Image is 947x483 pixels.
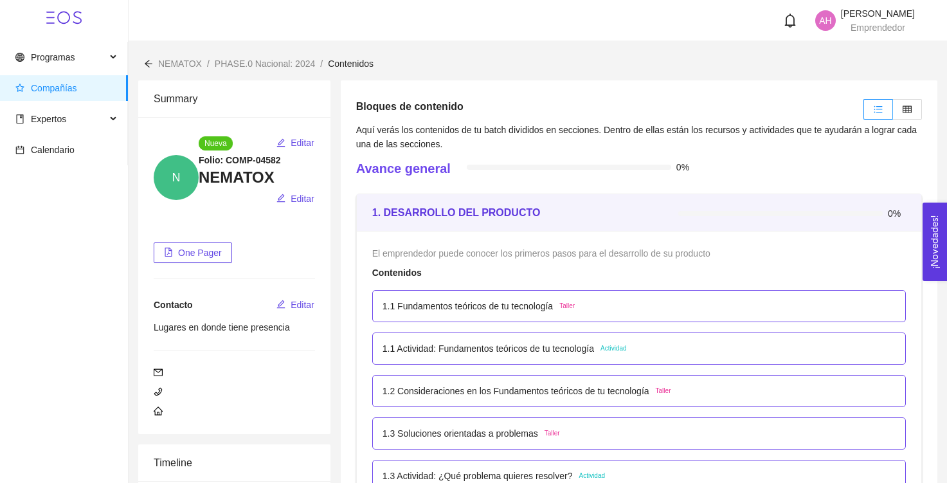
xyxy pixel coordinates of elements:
span: NEMATOX [158,59,202,69]
strong: Contenidos [372,268,422,278]
span: unordered-list [874,105,883,114]
span: PHASE.0 Nacional: 2024 [215,59,315,69]
span: Taller [545,428,560,439]
span: phone [154,387,163,396]
span: [PERSON_NAME] [841,8,915,19]
div: Timeline [154,444,315,481]
div: Summary [154,80,315,117]
span: Expertos [31,114,66,124]
button: editEditar [276,132,315,153]
span: Programas [31,52,75,62]
span: 0% [676,163,694,172]
p: 1.1 Actividad: Fundamentos teóricos de tu tecnología [383,342,594,356]
span: Taller [559,301,575,311]
span: table [903,105,912,114]
p: 1.2 Consideraciones en los Fundamentos teóricos de tu tecnología [383,384,649,398]
span: Editar [291,192,314,206]
span: Taller [656,386,671,396]
span: AH [819,10,831,31]
h3: NEMATOX [199,167,315,188]
span: Actividad [600,343,627,354]
h5: Bloques de contenido [356,99,464,114]
button: Open Feedback Widget [923,203,947,281]
span: star [15,84,24,93]
span: Aquí verás los contenidos de tu batch divididos en secciones. Dentro de ellas están los recursos ... [356,125,917,149]
span: book [15,114,24,123]
span: bell [783,14,797,28]
strong: 1. DESARROLLO DEL PRODUCTO [372,207,541,218]
span: file-pdf [164,248,173,258]
span: Calendario [31,145,75,155]
span: Actividad [579,471,605,481]
p: 1.3 Soluciones orientadas a problemas [383,426,538,441]
span: Editar [291,298,314,312]
button: editEditar [276,295,315,315]
span: El emprendedor puede conocer los primeros pasos para el desarrollo de su producto [372,248,710,259]
strong: Folio: COMP-04582 [199,155,281,165]
span: Nueva [199,136,233,150]
p: 1.1 Fundamentos teóricos de tu tecnología [383,299,553,313]
span: Contenidos [328,59,374,69]
span: One Pager [178,246,222,260]
span: calendar [15,145,24,154]
span: edit [276,138,285,149]
span: edit [276,300,285,310]
h4: Avance general [356,159,451,178]
span: home [154,406,163,415]
span: / [320,59,323,69]
button: editEditar [276,188,315,209]
span: arrow-left [144,59,153,68]
span: Lugares en donde tiene presencia [154,322,290,333]
span: global [15,53,24,62]
span: / [207,59,210,69]
span: Contacto [154,300,193,310]
button: file-pdfOne Pager [154,242,232,263]
span: N [172,155,181,200]
span: Compañías [31,83,77,93]
span: 0% [888,209,906,218]
span: edit [276,194,285,204]
span: mail [154,368,163,377]
p: 1.3 Actividad: ¿Qué problema quieres resolver? [383,469,573,483]
span: Editar [291,136,314,150]
span: Emprendedor [851,23,905,33]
